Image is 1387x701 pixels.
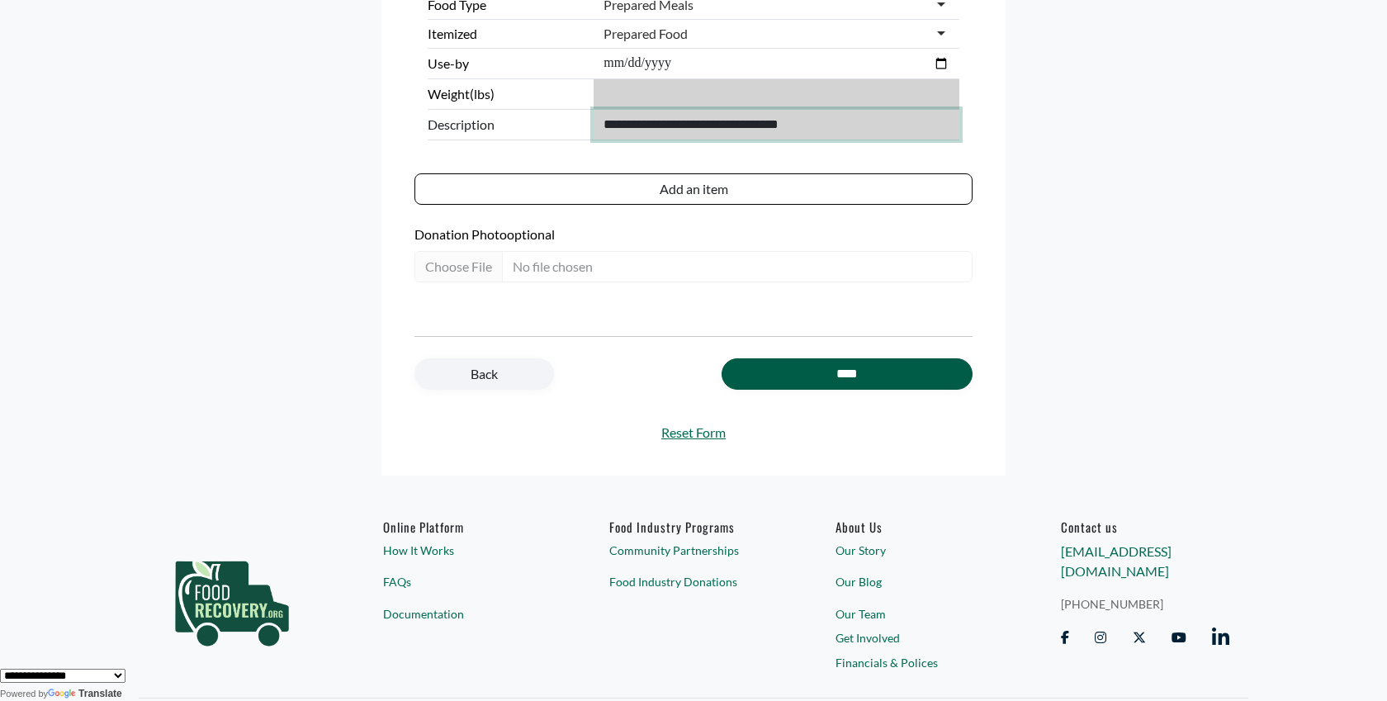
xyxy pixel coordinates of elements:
[428,84,587,104] label: Weight
[414,173,973,205] button: Add an item
[158,519,306,676] img: food_recovery_green_logo-76242d7a27de7ed26b67be613a865d9c9037ba317089b267e0515145e5e51427.png
[836,629,1004,647] a: Get Involved
[609,573,778,590] a: Food Industry Donations
[609,542,778,559] a: Community Partnerships
[470,86,495,102] span: (lbs)
[383,573,551,590] a: FAQs
[414,225,973,244] label: Donation Photo
[836,519,1004,534] a: About Us
[383,542,551,559] a: How It Works
[48,689,78,700] img: Google Translate
[507,226,555,242] span: optional
[1061,543,1172,579] a: [EMAIL_ADDRESS][DOMAIN_NAME]
[836,573,1004,590] a: Our Blog
[428,54,587,73] label: Use-by
[836,542,1004,559] a: Our Story
[428,24,587,44] label: Itemized
[414,423,973,443] a: Reset Form
[836,654,1004,671] a: Financials & Polices
[1061,519,1229,534] h6: Contact us
[48,688,122,699] a: Translate
[1061,595,1229,613] a: [PHONE_NUMBER]
[428,115,587,135] span: Description
[383,519,551,534] h6: Online Platform
[383,605,551,623] a: Documentation
[604,26,688,42] div: Prepared Food
[414,358,554,390] a: Back
[836,605,1004,623] a: Our Team
[609,519,778,534] h6: Food Industry Programs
